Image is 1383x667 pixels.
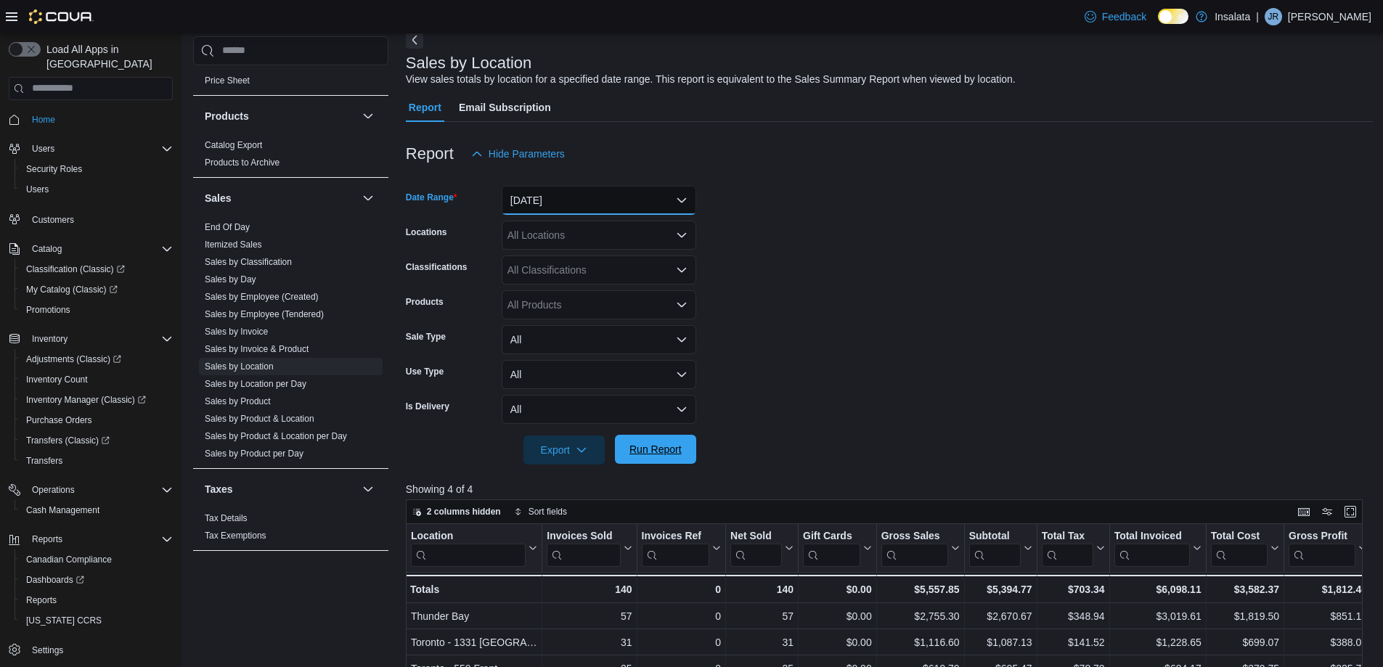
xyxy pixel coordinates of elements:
[502,186,696,215] button: [DATE]
[968,530,1020,567] div: Subtotal
[502,395,696,424] button: All
[881,530,947,567] div: Gross Sales
[502,360,696,389] button: All
[803,530,860,567] div: Gift Card Sales
[803,607,872,625] div: $0.00
[803,581,872,598] div: $0.00
[20,160,173,178] span: Security Roles
[205,531,266,541] a: Tax Exemptions
[205,308,324,320] span: Sales by Employee (Tendered)
[1268,8,1279,25] span: JR
[26,641,173,659] span: Settings
[32,645,63,656] span: Settings
[205,449,303,459] a: Sales by Product per Day
[730,581,794,598] div: 140
[205,413,314,425] span: Sales by Product & Location
[730,607,794,625] div: 57
[20,301,76,319] a: Promotions
[1158,24,1159,25] span: Dark Mode
[15,390,179,410] a: Inventory Manager (Classic)
[1210,530,1267,567] div: Total Cost
[20,261,131,278] a: Classification (Classic)
[547,607,632,625] div: 57
[20,432,173,449] span: Transfers (Classic)
[205,240,262,250] a: Itemized Sales
[20,432,115,449] a: Transfers (Classic)
[641,581,720,598] div: 0
[205,430,347,442] span: Sales by Product & Location per Day
[641,530,709,544] div: Invoices Ref
[193,218,388,468] div: Sales
[20,371,94,388] a: Inventory Count
[15,179,179,200] button: Users
[1041,634,1104,651] div: $141.52
[3,529,179,549] button: Reports
[502,325,696,354] button: All
[205,257,292,267] a: Sales by Classification
[20,612,173,629] span: Washington CCRS
[205,221,250,233] span: End Of Day
[205,292,319,302] a: Sales by Employee (Created)
[26,481,173,499] span: Operations
[730,530,794,567] button: Net Sold
[359,189,377,207] button: Sales
[508,503,573,520] button: Sort fields
[26,574,84,586] span: Dashboards
[15,300,179,320] button: Promotions
[26,481,81,499] button: Operations
[26,211,80,229] a: Customers
[359,107,377,125] button: Products
[26,240,68,258] button: Catalog
[26,140,173,157] span: Users
[1041,607,1104,625] div: $348.94
[547,530,632,567] button: Invoices Sold
[205,140,262,150] a: Catalog Export
[676,264,688,276] button: Open list of options
[26,284,118,295] span: My Catalog (Classic)
[20,351,173,368] span: Adjustments (Classic)
[26,330,73,348] button: Inventory
[205,139,262,151] span: Catalog Export
[615,435,696,464] button: Run Report
[1289,634,1367,651] div: $388.06
[205,378,306,390] span: Sales by Location per Day
[359,480,377,498] button: Taxes
[15,549,179,570] button: Canadian Compliance
[20,551,118,568] a: Canadian Compliance
[641,530,720,567] button: Invoices Ref
[406,31,423,49] button: Next
[32,533,62,545] span: Reports
[1114,581,1201,598] div: $6,098.11
[1158,9,1188,24] input: Dark Mode
[26,263,125,275] span: Classification (Classic)
[1210,530,1278,567] button: Total Cost
[193,510,388,550] div: Taxes
[26,615,102,626] span: [US_STATE] CCRS
[20,301,173,319] span: Promotions
[26,554,112,565] span: Canadian Compliance
[1289,530,1355,544] div: Gross Profit
[20,281,173,298] span: My Catalog (Classic)
[15,430,179,451] a: Transfers (Classic)
[205,109,249,123] h3: Products
[20,391,152,409] a: Inventory Manager (Classic)
[26,184,49,195] span: Users
[881,607,960,625] div: $2,755.30
[406,226,447,238] label: Locations
[411,634,537,651] div: Toronto - 1331 [GEOGRAPHIC_DATA]
[410,581,537,598] div: Totals
[205,512,248,524] span: Tax Details
[15,590,179,610] button: Reports
[205,431,347,441] a: Sales by Product & Location per Day
[3,639,179,660] button: Settings
[1256,8,1259,25] p: |
[1288,8,1371,25] p: [PERSON_NAME]
[968,634,1032,651] div: $1,087.13
[1210,581,1278,598] div: $3,582.37
[20,452,68,470] a: Transfers
[15,349,179,369] a: Adjustments (Classic)
[32,243,62,255] span: Catalog
[15,500,179,520] button: Cash Management
[1114,634,1201,651] div: $1,228.65
[730,634,794,651] div: 31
